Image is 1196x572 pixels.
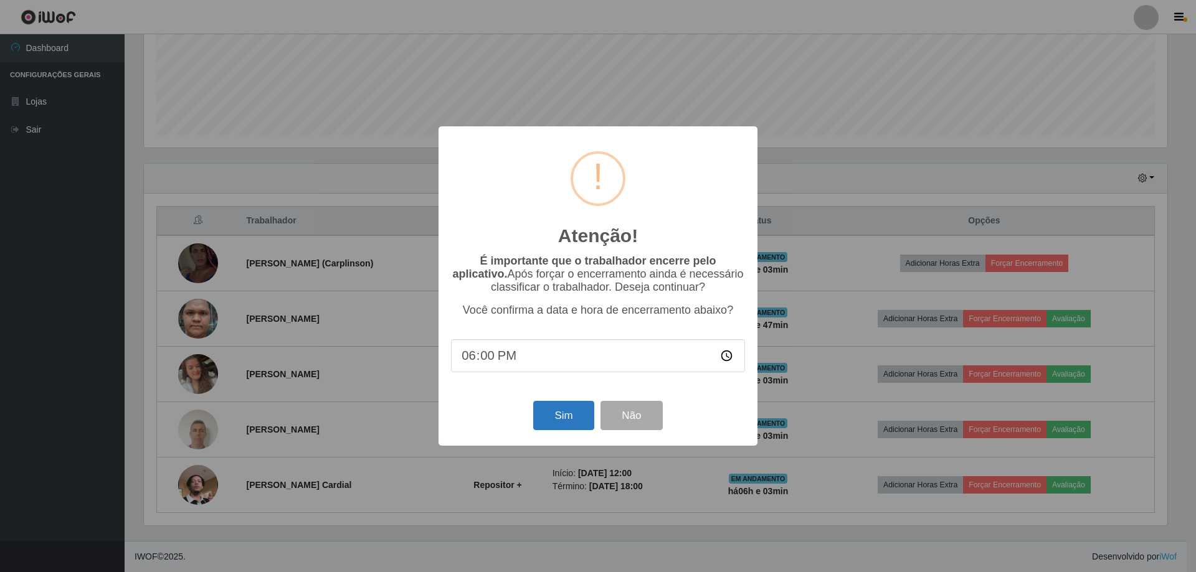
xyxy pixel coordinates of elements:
[533,401,594,430] button: Sim
[600,401,662,430] button: Não
[558,225,638,247] h2: Atenção!
[452,255,716,280] b: É importante que o trabalhador encerre pelo aplicativo.
[451,255,745,294] p: Após forçar o encerramento ainda é necessário classificar o trabalhador. Deseja continuar?
[451,304,745,317] p: Você confirma a data e hora de encerramento abaixo?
